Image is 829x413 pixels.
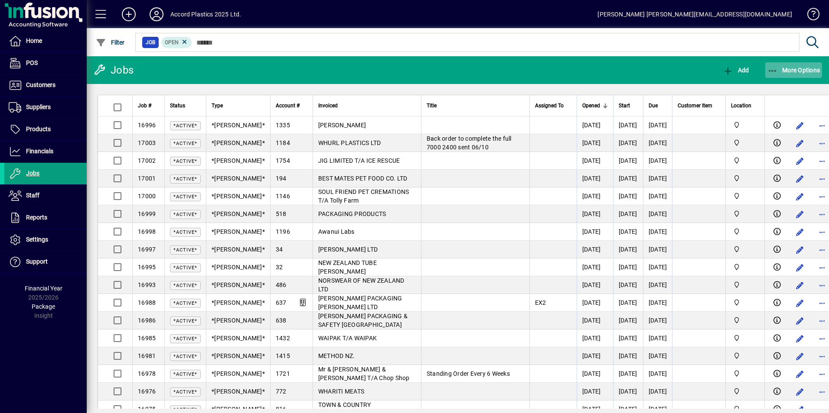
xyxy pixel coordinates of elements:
mat-chip: Open Status: Open [161,37,192,48]
span: Accord Plastics [731,138,759,148]
div: Job # [138,101,159,110]
button: Filter [94,35,127,50]
button: More options [815,296,829,310]
span: 486 [276,281,287,288]
span: Assigned To [535,101,564,110]
span: NEW ZEALAND TUBE [PERSON_NAME] [318,259,377,275]
button: More options [815,349,829,363]
button: More options [815,332,829,345]
a: Suppliers [4,97,87,118]
span: 16978 [138,370,156,377]
a: Staff [4,185,87,206]
td: [DATE] [613,187,643,205]
span: 1415 [276,352,290,359]
span: Due [649,101,658,110]
span: WAIPAK T/A WAIPAK [318,335,377,342]
div: Opened [582,101,608,110]
a: Reports [4,207,87,229]
button: More options [815,190,829,203]
span: Financial Year [25,285,62,292]
span: Account # [276,101,300,110]
span: *[PERSON_NAME]* [212,317,265,324]
td: [DATE] [613,347,643,365]
button: Edit [793,367,806,381]
button: Profile [143,6,170,22]
span: *[PERSON_NAME]* [212,281,265,288]
td: [DATE] [577,116,613,134]
td: [DATE] [577,205,613,223]
span: 16981 [138,352,156,359]
span: PACKAGING PRODUCTS [318,210,386,217]
span: Job # [138,101,151,110]
td: [DATE] [643,170,672,187]
span: [PERSON_NAME] PACKAGING [PERSON_NAME] LTD [318,295,402,310]
div: Due [649,101,667,110]
span: 17000 [138,193,156,200]
td: [DATE] [643,241,672,258]
td: [DATE] [643,134,672,152]
td: [DATE] [577,258,613,276]
span: 637 [276,299,287,306]
button: More Options [765,62,822,78]
button: More options [815,367,829,381]
button: More options [815,136,829,150]
td: [DATE] [643,223,672,241]
td: [DATE] [643,276,672,294]
button: Edit [793,332,806,345]
span: More Options [767,67,820,74]
span: 34 [276,246,283,253]
span: 194 [276,175,287,182]
span: 16999 [138,210,156,217]
button: Edit [793,296,806,310]
span: Accord Plastics [731,227,759,236]
td: [DATE] [613,241,643,258]
td: [DATE] [613,294,643,312]
span: Package [32,303,55,310]
span: *[PERSON_NAME]* [212,299,265,306]
td: [DATE] [643,347,672,365]
span: Accord Plastics [731,333,759,343]
span: 16976 [138,388,156,395]
span: 16988 [138,299,156,306]
div: Account # [276,101,307,110]
td: [DATE] [643,152,672,170]
td: [DATE] [643,365,672,383]
span: Accord Plastics [731,387,759,396]
span: *[PERSON_NAME]* [212,210,265,217]
button: Edit [793,119,806,132]
span: Accord Plastics [731,209,759,219]
div: Invoiced [318,101,416,110]
button: Add [721,62,751,78]
span: EX2 [535,299,546,306]
span: [PERSON_NAME] PACKAGING & SAFETY [GEOGRAPHIC_DATA] [318,313,408,328]
span: 32 [276,264,283,271]
td: [DATE] [643,187,672,205]
span: Back order to complete the full 7000 2400 sent 06/10 [427,135,512,151]
span: 816 [276,406,287,413]
span: Opened [582,101,600,110]
span: Title [427,101,437,110]
div: Jobs [93,63,134,77]
button: Edit [793,136,806,150]
a: Products [4,119,87,140]
span: Awanui Labs [318,228,355,235]
span: 17001 [138,175,156,182]
td: [DATE] [613,223,643,241]
span: 16997 [138,246,156,253]
a: Customers [4,74,87,96]
span: Filter [96,39,125,46]
span: *[PERSON_NAME]* [212,264,265,271]
span: Accord Plastics [731,191,759,201]
button: Edit [793,261,806,274]
span: Accord Plastics [731,298,759,307]
span: *[PERSON_NAME]* [212,352,265,359]
span: 518 [276,210,287,217]
button: Edit [793,172,806,186]
span: 17003 [138,139,156,146]
a: Financials [4,141,87,162]
td: [DATE] [577,329,613,347]
td: [DATE] [577,187,613,205]
td: [DATE] [577,241,613,258]
span: WHARITI MEATS [318,388,364,395]
td: [DATE] [613,205,643,223]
